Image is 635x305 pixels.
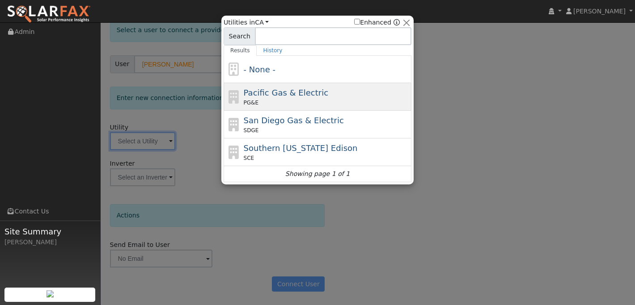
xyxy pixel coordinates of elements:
span: Site Summary [4,226,96,238]
span: SCE [244,154,254,162]
input: Enhanced [354,19,360,25]
span: SDGE [244,126,259,134]
span: [PERSON_NAME] [573,8,626,15]
a: Enhanced Providers [394,19,400,26]
span: Southern [US_STATE] Edison [244,143,358,153]
span: Search [224,27,255,45]
a: Results [224,45,257,56]
span: Utilities in [224,18,269,27]
span: San Diego Gas & Electric [244,116,344,125]
span: Show enhanced providers [354,18,400,27]
img: retrieve [47,290,54,297]
span: - None - [244,65,275,74]
i: Showing page 1 of 1 [285,169,350,179]
div: [PERSON_NAME] [4,238,96,247]
span: Pacific Gas & Electric [244,88,328,97]
span: PG&E [244,99,258,107]
a: CA [255,19,269,26]
img: SolarFax [7,5,91,24]
a: History [257,45,289,56]
label: Enhanced [354,18,391,27]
